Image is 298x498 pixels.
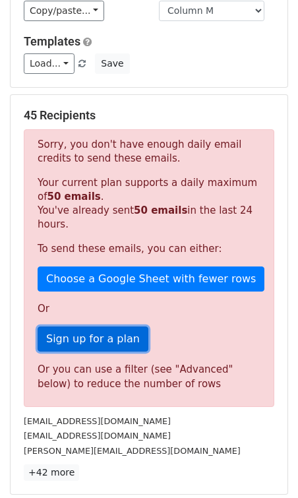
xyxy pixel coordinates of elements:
p: Sorry, you don't have enough daily email credits to send these emails. [38,138,260,166]
small: [EMAIL_ADDRESS][DOMAIN_NAME] [24,416,171,426]
p: Or [38,302,260,316]
small: [EMAIL_ADDRESS][DOMAIN_NAME] [24,431,171,441]
div: Or you can use a filter (see "Advanced" below) to reduce the number of rows [38,362,260,392]
small: [PERSON_NAME][EMAIL_ADDRESS][DOMAIN_NAME] [24,446,241,456]
h5: 45 Recipients [24,108,274,123]
a: Choose a Google Sheet with fewer rows [38,266,264,292]
strong: 50 emails [134,204,187,216]
a: Sign up for a plan [38,327,148,352]
button: Save [95,53,129,74]
a: Load... [24,53,74,74]
a: +42 more [24,464,79,481]
a: Templates [24,34,80,48]
p: To send these emails, you can either: [38,242,260,256]
strong: 50 emails [47,191,100,202]
p: Your current plan supports a daily maximum of . You've already sent in the last 24 hours. [38,176,260,232]
iframe: Chat Widget [232,435,298,498]
a: Copy/paste... [24,1,104,21]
